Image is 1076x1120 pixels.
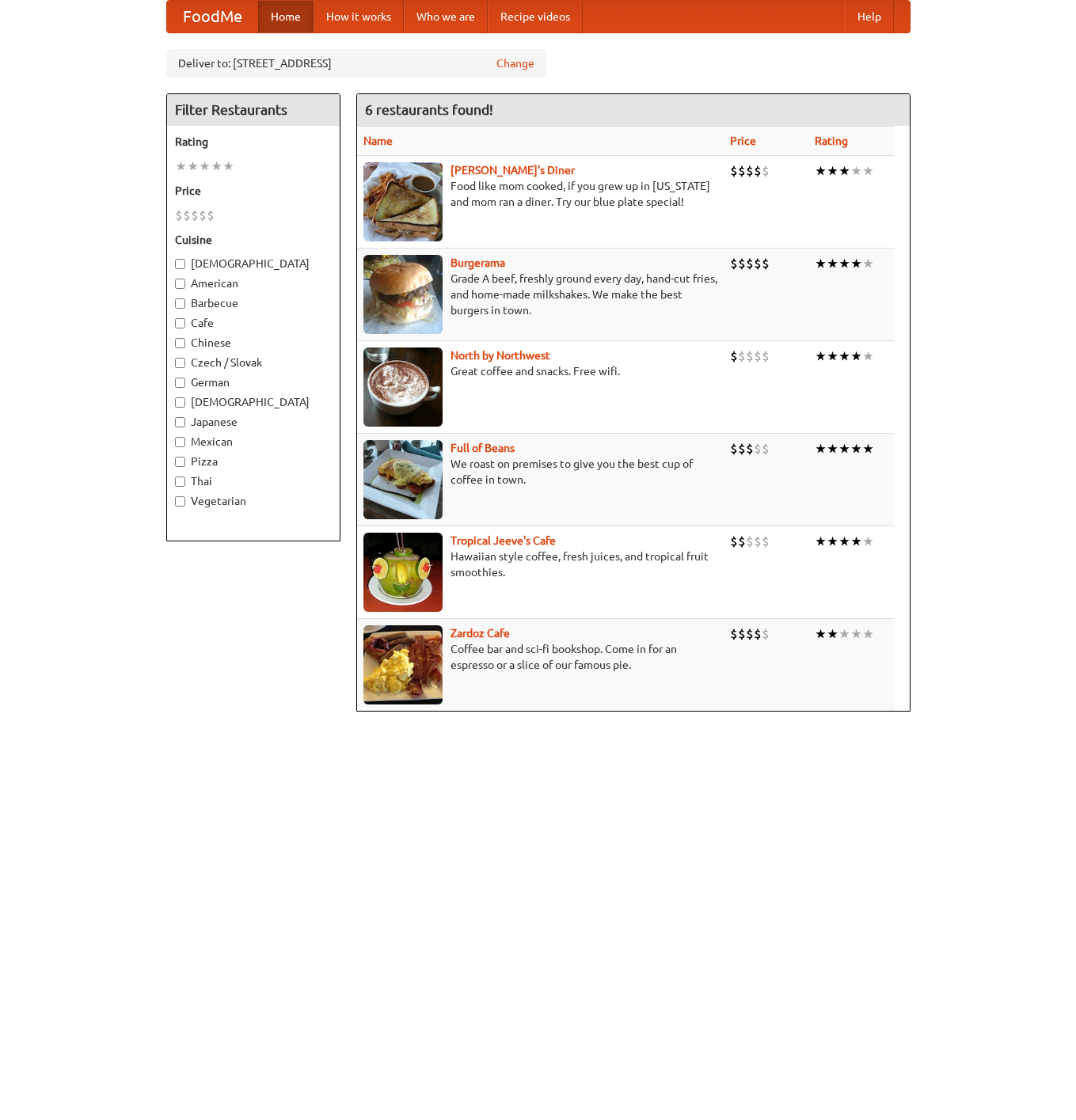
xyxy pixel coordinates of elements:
[730,162,738,180] li: $
[838,440,850,457] li: ★
[363,178,717,210] p: Food like mom cooked, if you grew up in [US_STATE] and mom ran a diner. Try our blue plate special!
[754,255,762,272] li: $
[175,496,185,507] input: Vegetarian
[850,625,862,643] li: ★
[730,135,756,147] a: Price
[175,318,185,328] input: Cafe
[199,158,211,175] li: ★
[175,183,332,199] h5: Price
[827,162,838,180] li: ★
[451,164,575,177] a: [PERSON_NAME]'s Diner
[175,207,183,224] li: $
[488,1,583,32] a: Recipe videos
[754,625,762,643] li: $
[404,1,488,32] a: Who we are
[827,440,838,457] li: ★
[363,625,443,704] img: zardoz.jpg
[827,255,838,272] li: ★
[258,1,314,32] a: Home
[815,533,827,550] li: ★
[746,533,754,550] li: $
[191,207,199,224] li: $
[738,347,746,365] li: $
[175,473,332,489] label: Thai
[496,55,534,71] a: Change
[754,162,762,180] li: $
[363,271,717,318] p: Grade A beef, freshly ground every day, hand-cut fries, and home-made milkshakes. We make the bes...
[175,437,185,447] input: Mexican
[746,255,754,272] li: $
[862,533,874,550] li: ★
[365,102,493,117] ng-pluralize: 6 restaurants found!
[451,256,505,269] a: Burgerama
[762,347,770,365] li: $
[738,533,746,550] li: $
[175,493,332,509] label: Vegetarian
[199,207,207,224] li: $
[175,315,332,331] label: Cafe
[183,207,191,224] li: $
[175,417,185,427] input: Japanese
[815,162,827,180] li: ★
[363,440,443,519] img: beans.jpg
[175,378,185,388] input: German
[850,162,862,180] li: ★
[175,298,185,309] input: Barbecue
[175,394,332,410] label: [DEMOGRAPHIC_DATA]
[746,162,754,180] li: $
[754,440,762,457] li: $
[175,275,332,291] label: American
[167,1,258,32] a: FoodMe
[363,363,717,379] p: Great coffee and snacks. Free wifi.
[738,255,746,272] li: $
[175,476,185,487] input: Thai
[363,641,717,673] p: Coffee bar and sci-fi bookshop. Come in for an espresso or a slice of our famous pie.
[451,349,550,362] a: North by Northwest
[730,255,738,272] li: $
[827,533,838,550] li: ★
[838,625,850,643] li: ★
[815,625,827,643] li: ★
[314,1,404,32] a: How it works
[363,347,443,427] img: north.jpg
[175,358,185,368] input: Czech / Slovak
[762,162,770,180] li: $
[175,259,185,269] input: [DEMOGRAPHIC_DATA]
[746,440,754,457] li: $
[862,162,874,180] li: ★
[730,625,738,643] li: $
[815,440,827,457] li: ★
[175,232,332,248] h5: Cuisine
[363,255,443,334] img: burgerama.jpg
[762,533,770,550] li: $
[762,625,770,643] li: $
[838,162,850,180] li: ★
[845,1,894,32] a: Help
[730,347,738,365] li: $
[746,625,754,643] li: $
[175,338,185,348] input: Chinese
[862,625,874,643] li: ★
[850,347,862,365] li: ★
[738,162,746,180] li: $
[862,347,874,365] li: ★
[222,158,234,175] li: ★
[738,440,746,457] li: $
[815,255,827,272] li: ★
[827,347,838,365] li: ★
[862,255,874,272] li: ★
[850,533,862,550] li: ★
[175,457,185,467] input: Pizza
[167,94,340,126] h4: Filter Restaurants
[175,454,332,469] label: Pizza
[838,255,850,272] li: ★
[827,625,838,643] li: ★
[175,279,185,289] input: American
[363,456,717,488] p: We roast on premises to give you the best cup of coffee in town.
[451,442,515,454] a: Full of Beans
[730,440,738,457] li: $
